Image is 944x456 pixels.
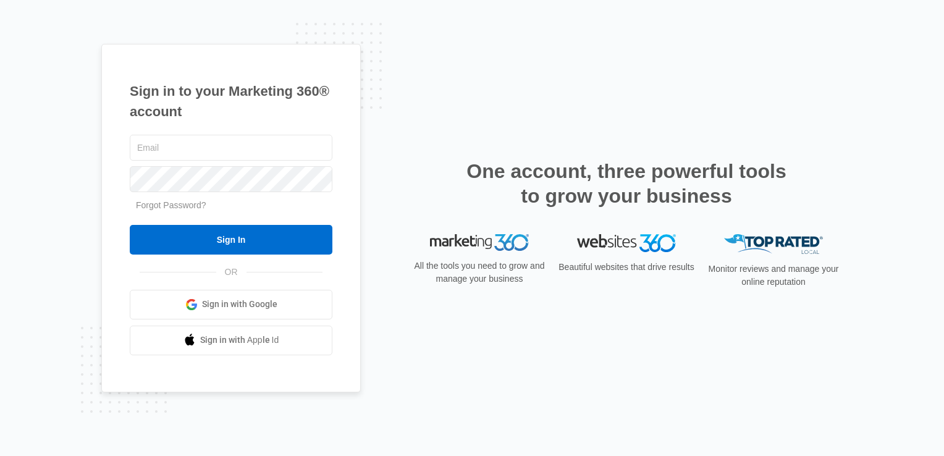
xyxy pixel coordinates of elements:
[577,234,676,252] img: Websites 360
[130,290,332,319] a: Sign in with Google
[430,234,529,251] img: Marketing 360
[202,298,277,311] span: Sign in with Google
[557,261,696,274] p: Beautiful websites that drive results
[130,326,332,355] a: Sign in with Apple Id
[130,135,332,161] input: Email
[463,159,790,208] h2: One account, three powerful tools to grow your business
[216,266,247,279] span: OR
[136,200,206,210] a: Forgot Password?
[724,234,823,255] img: Top Rated Local
[704,263,843,289] p: Monitor reviews and manage your online reputation
[130,81,332,122] h1: Sign in to your Marketing 360® account
[200,334,279,347] span: Sign in with Apple Id
[130,225,332,255] input: Sign In
[410,260,549,285] p: All the tools you need to grow and manage your business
